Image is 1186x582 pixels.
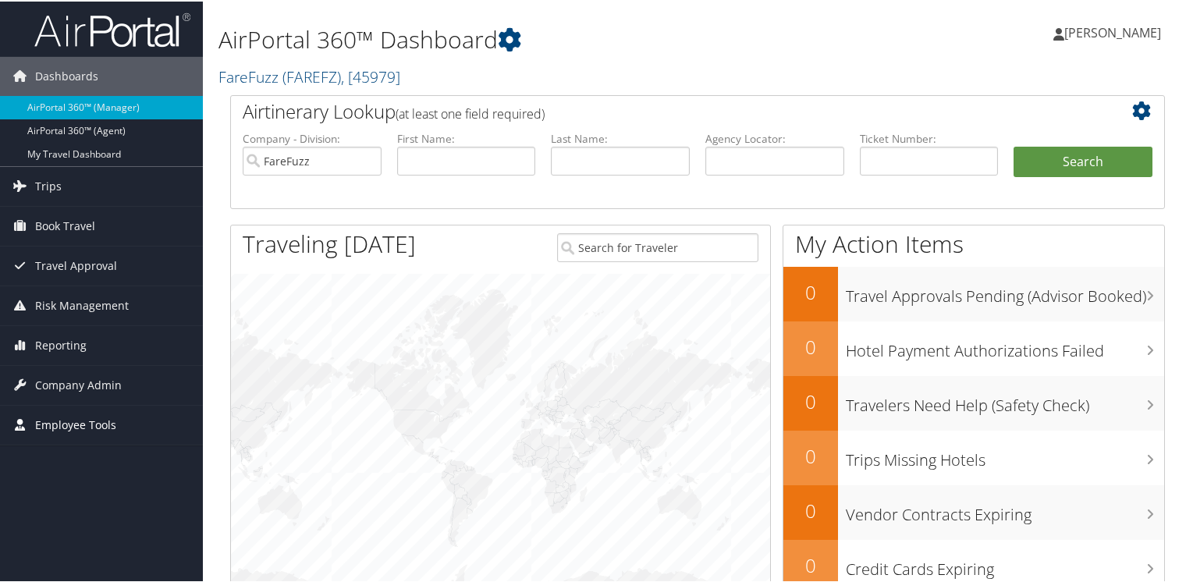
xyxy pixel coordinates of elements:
[557,232,758,261] input: Search for Traveler
[846,440,1164,470] h3: Trips Missing Hotels
[846,495,1164,524] h3: Vendor Contracts Expiring
[860,130,999,145] label: Ticket Number:
[34,10,190,47] img: airportal-logo.png
[35,165,62,204] span: Trips
[35,404,116,443] span: Employee Tools
[35,205,95,244] span: Book Travel
[846,276,1164,306] h3: Travel Approvals Pending (Advisor Booked)
[783,320,1164,374] a: 0Hotel Payment Authorizations Failed
[243,97,1074,123] h2: Airtinerary Lookup
[783,442,838,468] h2: 0
[783,265,1164,320] a: 0Travel Approvals Pending (Advisor Booked)
[783,226,1164,259] h1: My Action Items
[35,245,117,284] span: Travel Approval
[35,364,122,403] span: Company Admin
[846,549,1164,579] h3: Credit Cards Expiring
[705,130,844,145] label: Agency Locator:
[396,104,545,121] span: (at least one field required)
[783,387,838,413] h2: 0
[783,496,838,523] h2: 0
[783,484,1164,538] a: 0Vendor Contracts Expiring
[551,130,690,145] label: Last Name:
[218,65,400,86] a: FareFuzz
[397,130,536,145] label: First Name:
[783,551,838,577] h2: 0
[846,385,1164,415] h3: Travelers Need Help (Safety Check)
[35,55,98,94] span: Dashboards
[35,285,129,324] span: Risk Management
[783,332,838,359] h2: 0
[243,226,416,259] h1: Traveling [DATE]
[282,65,341,86] span: ( FAREFZ )
[846,331,1164,360] h3: Hotel Payment Authorizations Failed
[783,429,1164,484] a: 0Trips Missing Hotels
[35,325,87,364] span: Reporting
[783,278,838,304] h2: 0
[341,65,400,86] span: , [ 45979 ]
[243,130,382,145] label: Company - Division:
[1014,145,1152,176] button: Search
[783,374,1164,429] a: 0Travelers Need Help (Safety Check)
[1064,23,1161,40] span: [PERSON_NAME]
[1053,8,1177,55] a: [PERSON_NAME]
[218,22,858,55] h1: AirPortal 360™ Dashboard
